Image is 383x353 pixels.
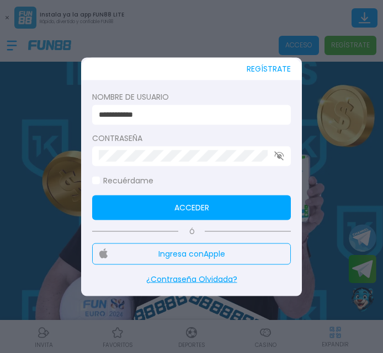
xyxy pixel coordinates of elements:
label: Nombre de usuario [92,91,291,102]
label: Recuérdame [92,175,153,186]
p: Ó [92,226,291,236]
button: Ingresa conApple [92,243,291,264]
button: Acceder [92,195,291,220]
label: Contraseña [92,132,291,144]
button: REGÍSTRATE [247,57,291,80]
p: ¿Contraseña Olvidada? [92,273,291,285]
